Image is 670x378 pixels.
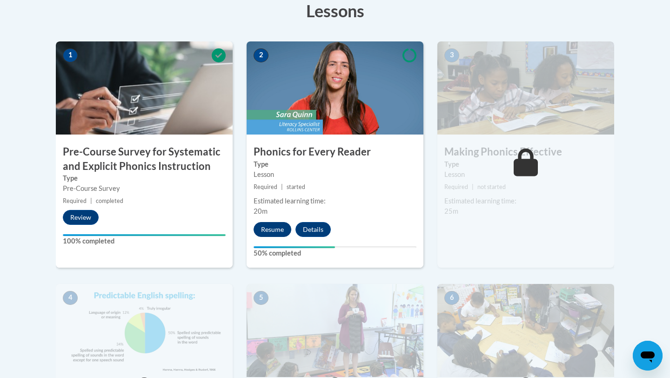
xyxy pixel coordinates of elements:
div: Pre-Course Survey [63,183,226,194]
div: Estimated learning time: [254,196,416,206]
div: Your progress [63,234,226,236]
span: 1 [63,48,78,62]
div: Lesson [254,169,416,180]
img: Course Image [247,284,423,377]
img: Course Image [247,41,423,135]
span: | [472,183,474,190]
div: Estimated learning time: [444,196,607,206]
img: Course Image [56,41,233,135]
h3: Making Phonics Effective [437,145,614,159]
button: Review [63,210,99,225]
div: Lesson [444,169,607,180]
img: Course Image [56,284,233,377]
span: 2 [254,48,268,62]
span: | [281,183,283,190]
span: Required [254,183,277,190]
span: Required [444,183,468,190]
h3: Pre-Course Survey for Systematic and Explicit Phonics Instruction [56,145,233,174]
span: not started [477,183,506,190]
div: Your progress [254,246,335,248]
span: 25m [444,207,458,215]
label: 50% completed [254,248,416,258]
label: Type [254,159,416,169]
span: 6 [444,291,459,305]
img: Course Image [437,284,614,377]
label: Type [63,173,226,183]
h3: Phonics for Every Reader [247,145,423,159]
span: 4 [63,291,78,305]
span: 20m [254,207,268,215]
span: started [287,183,305,190]
iframe: Button to launch messaging window [633,341,663,371]
span: completed [96,197,123,204]
span: 3 [444,48,459,62]
span: | [90,197,92,204]
img: Course Image [437,41,614,135]
label: Type [444,159,607,169]
label: 100% completed [63,236,226,246]
button: Resume [254,222,291,237]
span: 5 [254,291,268,305]
button: Details [295,222,331,237]
span: Required [63,197,87,204]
